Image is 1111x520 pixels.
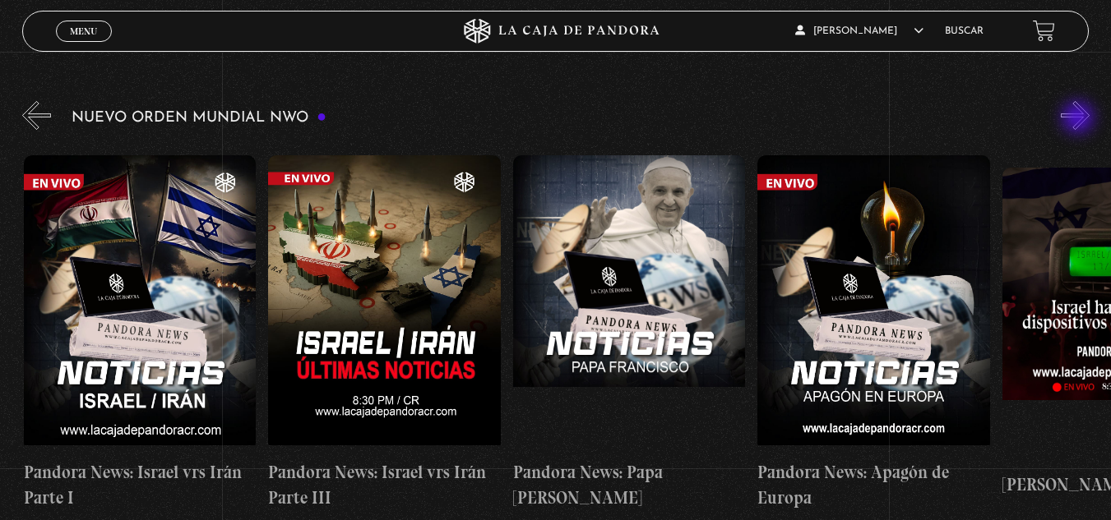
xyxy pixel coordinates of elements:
[268,459,501,511] h4: Pandora News: Israel vrs Irán Parte III
[1033,20,1055,42] a: View your shopping cart
[72,110,326,126] h3: Nuevo Orden Mundial NWO
[795,26,924,36] span: [PERSON_NAME]
[513,459,746,511] h4: Pandora News: Papa [PERSON_NAME]
[64,39,103,51] span: Cerrar
[757,459,990,511] h4: Pandora News: Apagón de Europa
[22,101,51,130] button: Previous
[1061,101,1090,130] button: Next
[70,26,97,36] span: Menu
[945,26,984,36] a: Buscar
[24,459,257,511] h4: Pandora News: Israel vrs Irán Parte I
